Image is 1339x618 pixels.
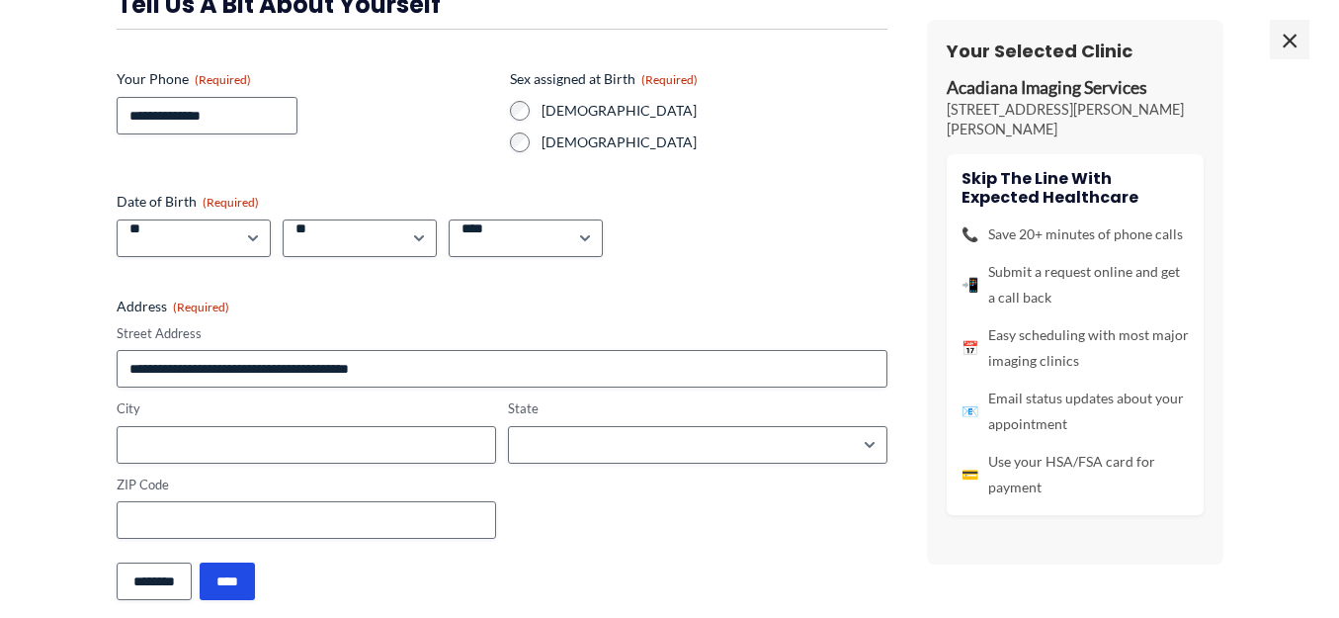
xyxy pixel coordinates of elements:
label: ZIP Code [117,476,496,494]
span: (Required) [173,300,229,314]
legend: Address [117,297,229,316]
span: (Required) [195,72,251,87]
legend: Sex assigned at Birth [510,69,698,89]
span: (Required) [203,195,259,210]
li: Save 20+ minutes of phone calls [962,221,1189,247]
h4: Skip the line with Expected Healthcare [962,169,1189,207]
p: Acadiana Imaging Services [947,77,1204,100]
span: (Required) [641,72,698,87]
li: Use your HSA/FSA card for payment [962,449,1189,500]
label: Your Phone [117,69,494,89]
li: Email status updates about your appointment [962,386,1189,437]
span: 📲 [962,272,978,298]
label: [DEMOGRAPHIC_DATA] [542,132,887,152]
span: × [1270,20,1309,59]
span: 📞 [962,221,978,247]
h3: Your Selected Clinic [947,40,1204,62]
label: City [117,399,496,418]
span: 📅 [962,335,978,361]
span: 💳 [962,462,978,487]
span: 📧 [962,398,978,424]
li: Submit a request online and get a call back [962,259,1189,310]
li: Easy scheduling with most major imaging clinics [962,322,1189,374]
label: [DEMOGRAPHIC_DATA] [542,101,887,121]
p: [STREET_ADDRESS][PERSON_NAME][PERSON_NAME] [947,100,1204,139]
label: Street Address [117,324,887,343]
label: State [508,399,887,418]
legend: Date of Birth [117,192,259,212]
